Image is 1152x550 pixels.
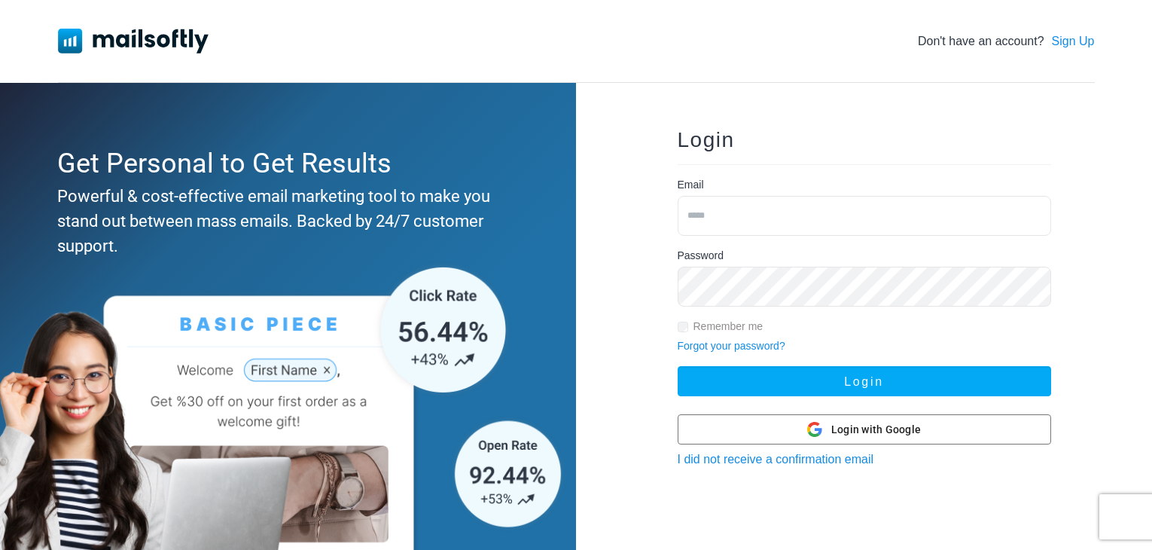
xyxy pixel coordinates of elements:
div: Powerful & cost-effective email marketing tool to make you stand out between mass emails. Backed ... [57,184,512,258]
div: Don't have an account? [918,32,1095,50]
button: Login with Google [678,414,1051,445]
button: Login [678,366,1051,396]
label: Remember me [693,319,763,335]
a: I did not receive a confirmation email [678,453,874,466]
a: Forgot your password? [678,340,785,352]
a: Sign Up [1052,32,1095,50]
span: Login with Google [831,422,921,438]
label: Password [678,248,724,264]
img: Mailsoftly [58,29,209,53]
div: Get Personal to Get Results [57,143,512,184]
label: Email [678,177,704,193]
span: Login [678,128,735,151]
